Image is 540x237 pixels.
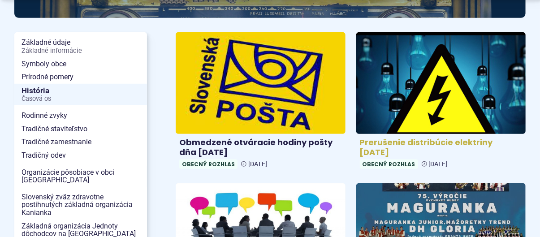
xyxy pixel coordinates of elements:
span: Obecný rozhlas [360,159,418,169]
a: Obmedzené otváracie hodiny pošty dňa [DATE] Obecný rozhlas [DATE] [176,32,346,172]
span: Časová os [22,95,140,103]
span: Základné informácie [22,47,140,55]
h4: Prerušenie distribúcie elektriny [DATE] [360,138,523,158]
span: Obecný rozhlas [179,159,238,169]
span: Slovenský zväz zdravotne postihnutých základná organizácia Kanianka [22,190,140,220]
a: Rodinné zvyky [14,109,147,122]
span: [DATE] [429,160,448,168]
a: Organizácie pôsobiace v obci [GEOGRAPHIC_DATA] [14,166,147,187]
a: Slovenský zväz zdravotne postihnutých základná organizácia Kanianka [14,190,147,220]
span: Organizácie pôsobiace v obci [GEOGRAPHIC_DATA] [22,166,140,187]
a: Tradičný odev [14,149,147,162]
span: Tradičné staviteľstvo [22,122,140,136]
span: [DATE] [248,160,267,168]
a: Symboly obce [14,57,147,71]
a: Základné údajeZákladné informácie [14,36,147,57]
span: Základné údaje [22,36,140,57]
a: Prerušenie distribúcie elektriny [DATE] Obecný rozhlas [DATE] [356,32,526,172]
a: Prírodné pomery [14,70,147,84]
h4: Obmedzené otváracie hodiny pošty dňa [DATE] [179,138,342,158]
a: HistóriaČasová os [14,84,147,106]
span: Rodinné zvyky [22,109,140,122]
a: Tradičné staviteľstvo [14,122,147,136]
span: Symboly obce [22,57,140,71]
span: Tradičný odev [22,149,140,162]
span: História [22,84,140,106]
span: Prírodné pomery [22,70,140,84]
a: Tradičné zamestnanie [14,135,147,149]
span: Tradičné zamestnanie [22,135,140,149]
